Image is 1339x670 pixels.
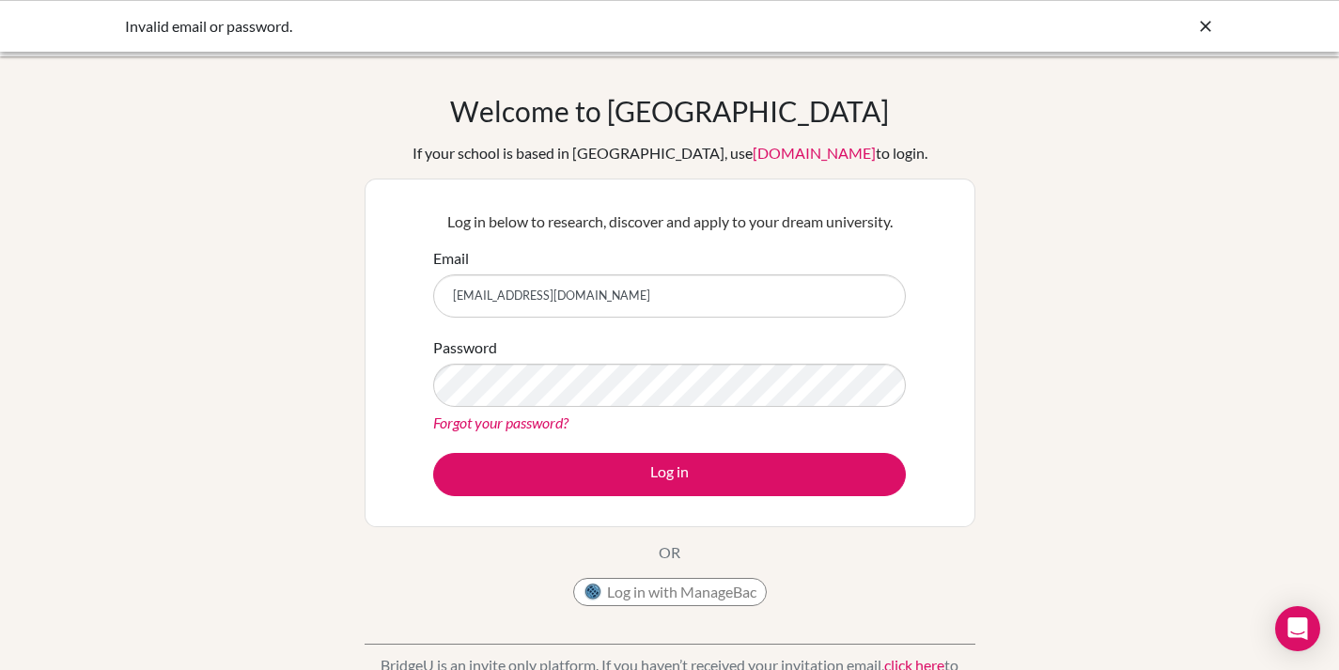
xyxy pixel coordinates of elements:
a: Forgot your password? [433,413,568,431]
button: Log in [433,453,906,496]
label: Password [433,336,497,359]
h1: Welcome to [GEOGRAPHIC_DATA] [450,94,889,128]
button: Log in with ManageBac [573,578,767,606]
div: If your school is based in [GEOGRAPHIC_DATA], use to login. [413,142,927,164]
p: Log in below to research, discover and apply to your dream university. [433,210,906,233]
label: Email [433,247,469,270]
div: Invalid email or password. [125,15,933,38]
a: [DOMAIN_NAME] [753,144,876,162]
div: Open Intercom Messenger [1275,606,1320,651]
p: OR [659,541,680,564]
